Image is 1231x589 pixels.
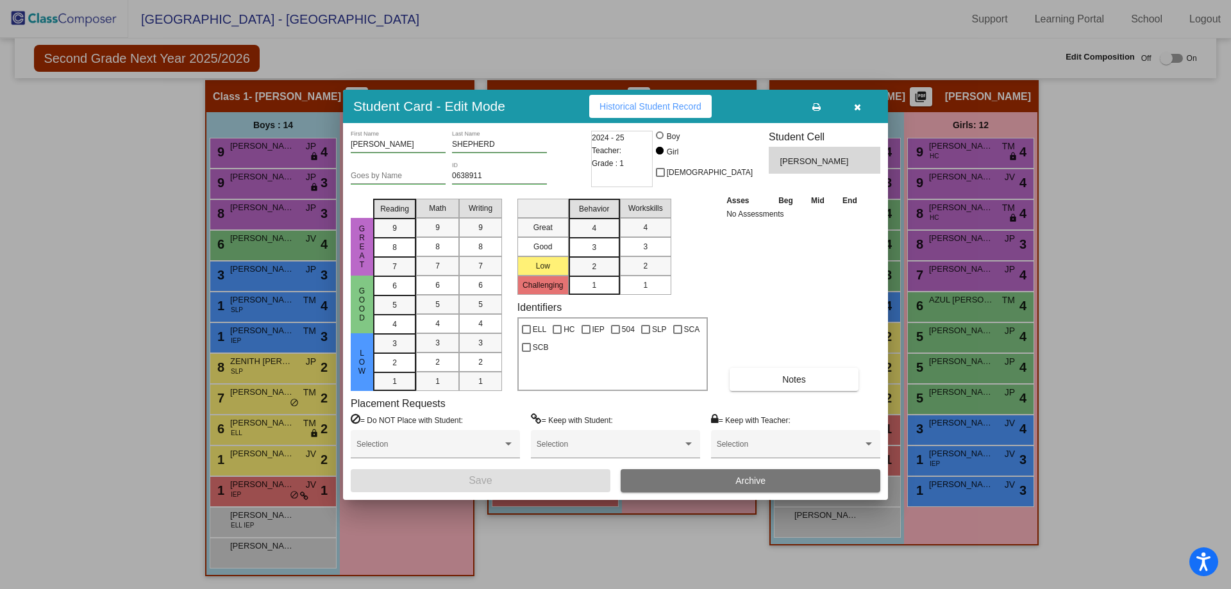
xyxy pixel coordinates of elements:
[599,101,701,112] span: Historical Student Record
[643,241,648,253] span: 3
[478,376,483,387] span: 1
[833,194,867,208] th: End
[392,280,397,292] span: 6
[435,260,440,272] span: 7
[666,131,680,142] div: Boy
[643,222,648,233] span: 4
[392,222,397,234] span: 9
[769,131,880,143] h3: Student Cell
[435,356,440,368] span: 2
[452,172,547,181] input: Enter ID
[392,242,397,253] span: 8
[429,203,446,214] span: Math
[621,469,880,492] button: Archive
[351,413,463,426] label: = Do NOT Place with Student:
[392,299,397,311] span: 5
[802,194,833,208] th: Mid
[684,322,700,337] span: SCA
[392,357,397,369] span: 2
[592,131,624,144] span: 2024 - 25
[478,337,483,349] span: 3
[469,475,492,486] span: Save
[517,301,562,313] label: Identifiers
[579,203,609,215] span: Behavior
[478,241,483,253] span: 8
[392,338,397,349] span: 3
[435,222,440,233] span: 9
[643,279,648,291] span: 1
[478,260,483,272] span: 7
[592,242,596,253] span: 3
[711,413,791,426] label: = Keep with Teacher:
[592,157,624,170] span: Grade : 1
[380,203,409,215] span: Reading
[353,98,505,114] h3: Student Card - Edit Mode
[643,260,648,272] span: 2
[723,194,769,208] th: Asses
[392,319,397,330] span: 4
[356,286,368,322] span: Good
[592,322,605,337] span: IEP
[392,261,397,272] span: 7
[769,194,803,208] th: Beg
[478,222,483,233] span: 9
[592,222,596,234] span: 4
[392,376,397,387] span: 1
[592,261,596,272] span: 2
[435,241,440,253] span: 8
[531,413,613,426] label: = Keep with Student:
[652,322,667,337] span: SLP
[730,368,858,391] button: Notes
[351,469,610,492] button: Save
[435,318,440,329] span: 4
[533,340,549,355] span: SCB
[478,279,483,291] span: 6
[780,155,851,168] span: [PERSON_NAME]
[589,95,712,118] button: Historical Student Record
[723,208,866,220] td: No Assessments
[351,397,446,410] label: Placement Requests
[435,279,440,291] span: 6
[667,165,753,180] span: [DEMOGRAPHIC_DATA]
[735,476,766,486] span: Archive
[782,374,806,385] span: Notes
[356,224,368,269] span: Great
[622,322,635,337] span: 504
[351,172,446,181] input: goes by name
[469,203,492,214] span: Writing
[666,146,679,158] div: Girl
[435,299,440,310] span: 5
[478,356,483,368] span: 2
[592,144,621,157] span: Teacher:
[435,376,440,387] span: 1
[435,337,440,349] span: 3
[356,349,368,376] span: Low
[564,322,574,337] span: HC
[478,318,483,329] span: 4
[592,279,596,291] span: 1
[628,203,663,214] span: Workskills
[533,322,546,337] span: ELL
[478,299,483,310] span: 5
